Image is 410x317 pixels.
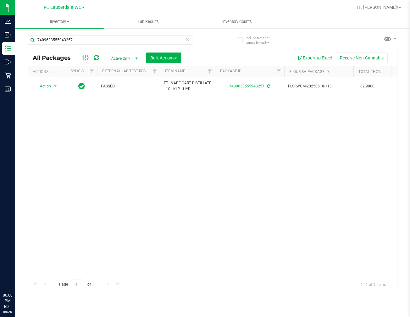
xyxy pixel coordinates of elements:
[214,19,260,25] span: Inventory Counts
[28,35,192,45] input: Search Package ID, Item Name, SKU, Lot or Part Number...
[274,66,284,77] a: Filter
[5,32,11,38] inline-svg: Inbound
[5,59,11,65] inline-svg: Outbound
[164,80,211,92] span: FT - VAPE CART DISTILLATE - 1G - KLP - HYB
[3,309,12,314] p: 08/26
[3,292,12,309] p: 06:00 PM EDT
[5,45,11,52] inline-svg: Inventory
[71,69,95,73] a: Sync Status
[44,5,81,10] span: Ft. Lauderdale WC
[15,19,104,25] span: Inventory
[33,54,77,61] span: All Packages
[294,53,336,63] button: Export to Excel
[356,280,391,289] span: 1 - 1 of 1 items
[165,69,185,73] a: Item Name
[229,84,264,88] a: 7409633555943257
[288,83,350,89] span: FLSRWGM-20250618-1131
[336,53,388,63] button: Receive Non-Cannabis
[266,84,270,88] span: Sync from Compliance System
[357,82,378,91] span: 82.9000
[129,19,167,25] span: Lab Results
[52,82,59,91] span: select
[33,70,63,74] div: Actions
[15,15,104,28] a: Inventory
[5,86,11,92] inline-svg: Reports
[185,35,190,43] span: Clear
[72,280,83,289] input: 1
[220,69,241,73] a: Package ID
[205,66,215,77] a: Filter
[358,70,381,74] a: Total THC%
[87,66,97,77] a: Filter
[104,15,193,28] a: Lab Results
[146,53,181,63] button: Bulk Actions
[5,18,11,25] inline-svg: Analytics
[101,83,156,89] span: PASSED
[19,266,26,273] iframe: Resource center unread badge
[150,66,160,77] a: Filter
[54,280,99,289] span: Page of 1
[5,72,11,79] inline-svg: Retail
[289,70,329,74] a: Flourish Package ID
[102,69,152,73] a: External Lab Test Result
[6,267,25,286] iframe: Resource center
[34,82,51,91] span: Action
[246,36,277,45] span: Include items not tagged for facility
[193,15,282,28] a: Inventory Counts
[150,55,177,60] span: Bulk Actions
[78,82,85,91] span: In Sync
[357,5,398,10] span: Hi, [PERSON_NAME]!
